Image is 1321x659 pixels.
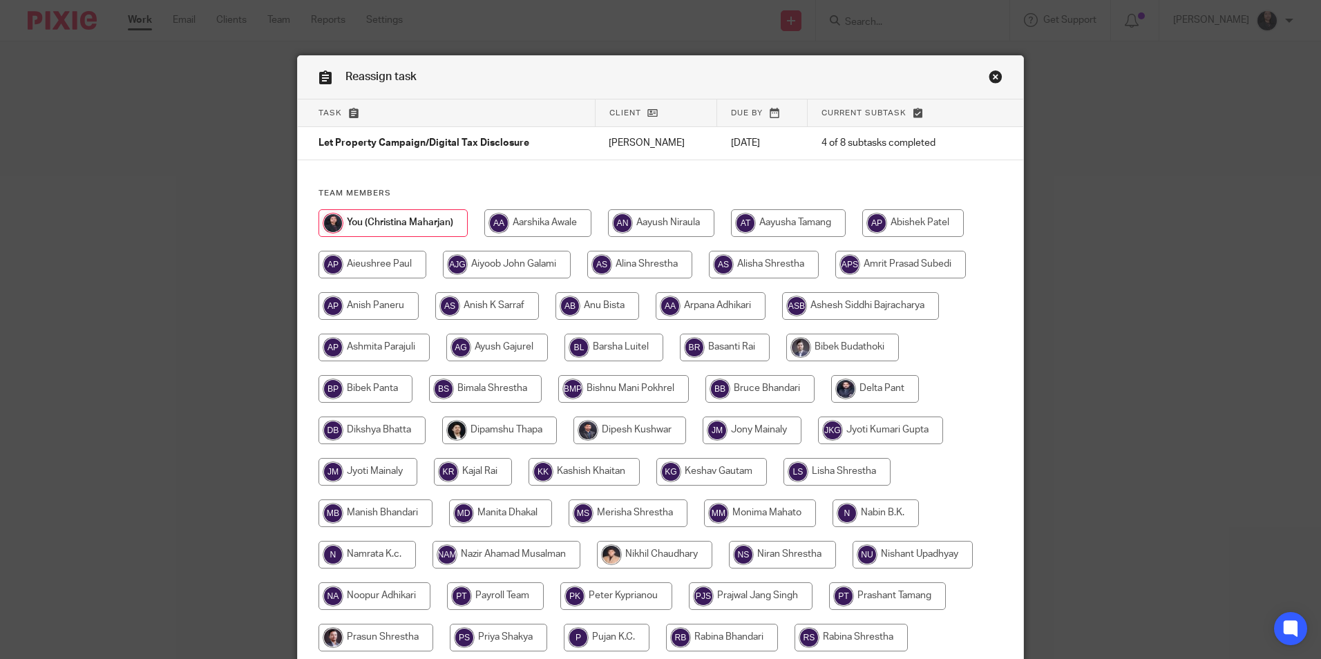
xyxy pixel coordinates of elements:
[808,127,974,160] td: 4 of 8 subtasks completed
[609,109,641,117] span: Client
[821,109,906,117] span: Current subtask
[609,136,703,150] p: [PERSON_NAME]
[319,188,1002,199] h4: Team members
[731,136,794,150] p: [DATE]
[345,71,417,82] span: Reassign task
[319,109,342,117] span: Task
[731,109,763,117] span: Due by
[989,70,1002,88] a: Close this dialog window
[319,139,529,149] span: Let Property Campaign/Digital Tax Disclosure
